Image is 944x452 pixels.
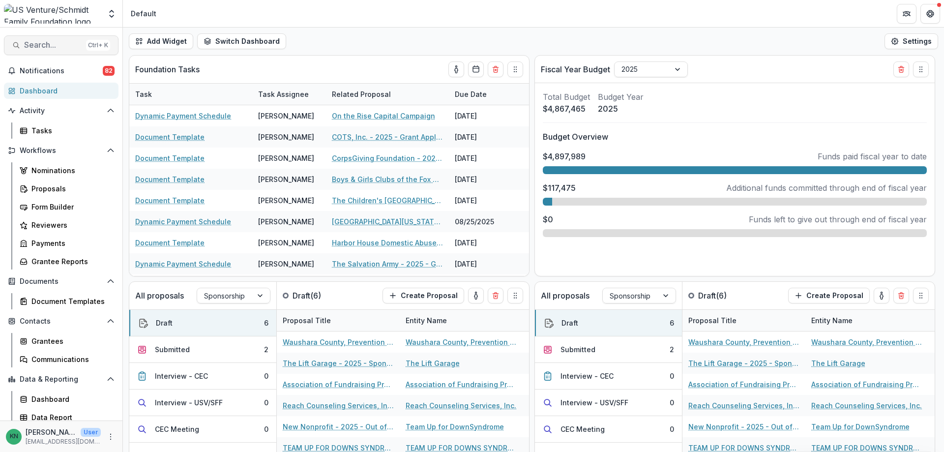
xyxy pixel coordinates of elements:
[332,216,443,227] a: [GEOGRAPHIC_DATA][US_STATE] - 2025 - Sponsorship Application Grant
[10,433,18,440] div: Katrina Nelson
[16,333,118,349] a: Grantees
[682,310,805,331] div: Proposal Title
[20,317,103,326] span: Contacts
[258,153,314,163] div: [PERSON_NAME]
[449,232,523,253] div: [DATE]
[86,40,110,51] div: Ctrl + K
[155,424,199,434] div: CEC Meeting
[31,256,111,267] div: Grantee Reports
[698,290,772,301] p: Draft ( 6 )
[20,67,103,75] span: Notifications
[155,344,190,355] div: Submitted
[507,61,523,77] button: Drag
[449,126,523,148] div: [DATE]
[103,66,115,76] span: 82
[129,33,193,49] button: Add Widget
[135,63,200,75] p: Foundation Tasks
[811,400,922,411] a: Reach Counseling Services, Inc.
[4,4,101,24] img: US Venture/Schmidt Family Foundation logo
[16,235,118,251] a: Payments
[529,358,537,368] div: $0
[264,318,268,328] div: 6
[805,315,858,326] div: Entity Name
[488,61,503,77] button: Delete card
[811,337,922,347] a: Waushara County, Prevention Council
[507,288,523,303] button: Drag
[129,84,252,105] div: Task
[598,103,644,115] p: 2025
[449,169,523,190] div: [DATE]
[24,40,82,50] span: Search...
[4,313,118,329] button: Open Contacts
[155,371,208,381] div: Interview - CEC
[31,296,111,306] div: Document Templates
[406,422,504,432] a: Team Up for DownSyndrome
[682,315,742,326] div: Proposal Title
[155,397,223,408] div: Interview - USV/SFF
[818,151,927,162] p: Funds paid fiscal year to date
[529,422,537,432] div: $0
[258,111,314,121] div: [PERSON_NAME]
[31,238,111,248] div: Payments
[529,400,537,411] div: $0
[560,397,628,408] div: Interview - USV/SFF
[129,89,158,99] div: Task
[31,220,111,230] div: Reviewers
[16,253,118,270] a: Grantee Reports
[543,103,590,115] p: $4,867,465
[258,174,314,184] div: [PERSON_NAME]
[4,63,118,79] button: Notifications82
[264,344,268,355] div: 2
[105,431,117,443] button: More
[874,288,889,303] button: toggle-assigned-to-me
[688,358,799,368] a: The Lift Garage - 2025 - Sponsorship Application Grant
[31,354,111,364] div: Communications
[26,427,77,437] p: [PERSON_NAME]
[332,132,443,142] a: COTS, Inc. - 2025 - Grant Application
[523,310,596,331] div: Funding Requested
[16,293,118,309] a: Document Templates
[16,162,118,179] a: Nominations
[400,315,453,326] div: Entity Name
[529,379,537,390] div: $0
[258,259,314,269] div: [PERSON_NAME]
[26,437,101,446] p: [EMAIL_ADDRESS][DOMAIN_NAME]
[16,391,118,407] a: Dashboard
[535,416,682,443] button: CEC Meeting0
[31,412,111,422] div: Data Report
[277,310,400,331] div: Proposal Title
[788,288,870,303] button: Create Proposal
[400,310,523,331] div: Entity Name
[670,318,674,328] div: 6
[283,379,394,390] a: Association of Fundraising Professionals - Northeast [US_STATE] Chapter - 2025 - Out of Cycle Spo...
[129,310,276,336] button: Draft6
[541,63,610,75] p: Fiscal Year Budget
[913,61,929,77] button: Drag
[449,274,523,296] div: [DATE]
[16,122,118,139] a: Tasks
[20,147,103,155] span: Workflows
[81,428,101,437] p: User
[885,33,938,49] button: Settings
[283,358,394,368] a: The Lift Garage - 2025 - Sponsorship Application Grant
[20,86,111,96] div: Dashboard
[449,253,523,274] div: [DATE]
[135,111,231,121] a: Dynamic Payment Schedule
[670,424,674,434] div: 0
[449,84,523,105] div: Due Date
[449,105,523,126] div: [DATE]
[383,288,464,303] button: Create Proposal
[934,358,943,368] div: $0
[448,61,464,77] button: toggle-assigned-to-me
[135,132,205,142] a: Document Template
[127,6,160,21] nav: breadcrumb
[468,288,484,303] button: toggle-assigned-to-me
[749,213,927,225] p: Funds left to give out through end of fiscal year
[332,195,443,206] a: The Children's [GEOGRAPHIC_DATA] - 2025 - Grant Application
[16,217,118,233] a: Reviewers
[31,202,111,212] div: Form Builder
[258,132,314,142] div: [PERSON_NAME]
[406,379,517,390] a: Association of Fundraising Professionals - Northeast [US_STATE] Chapter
